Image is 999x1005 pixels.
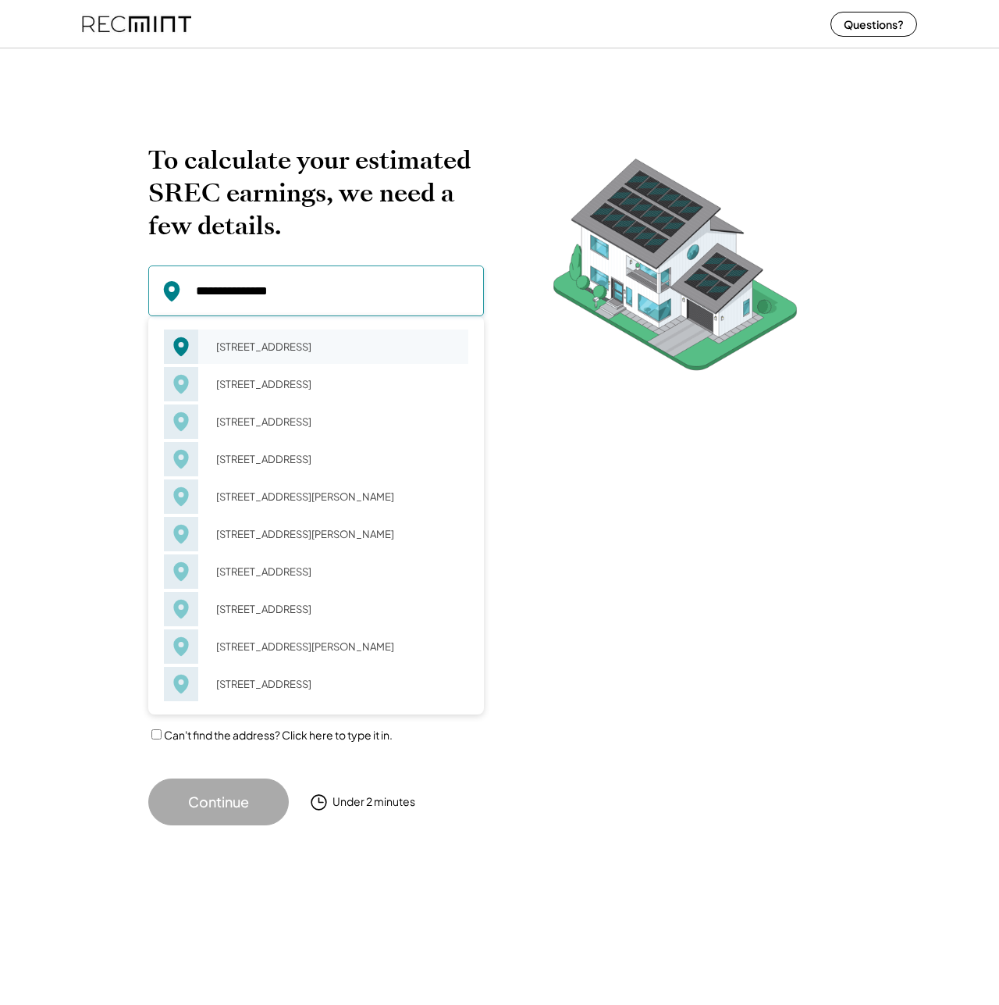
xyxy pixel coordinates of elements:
[82,3,191,45] img: recmint-logotype%403x%20%281%29.jpeg
[206,448,468,470] div: [STREET_ADDRESS]
[206,673,468,695] div: [STREET_ADDRESS]
[206,411,468,433] div: [STREET_ADDRESS]
[206,636,468,658] div: [STREET_ADDRESS][PERSON_NAME]
[206,523,468,545] div: [STREET_ADDRESS][PERSON_NAME]
[206,486,468,508] div: [STREET_ADDRESS][PERSON_NAME]
[523,144,827,394] img: RecMintArtboard%207.png
[148,144,484,242] h2: To calculate your estimated SREC earnings, we need a few details.
[206,336,468,358] div: [STREET_ADDRESS]
[830,12,917,37] button: Questions?
[206,373,468,395] div: [STREET_ADDRESS]
[148,779,289,825] button: Continue
[332,794,415,810] div: Under 2 minutes
[206,598,468,620] div: [STREET_ADDRESS]
[206,561,468,583] div: [STREET_ADDRESS]
[164,728,393,742] label: Can't find the address? Click here to type it in.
